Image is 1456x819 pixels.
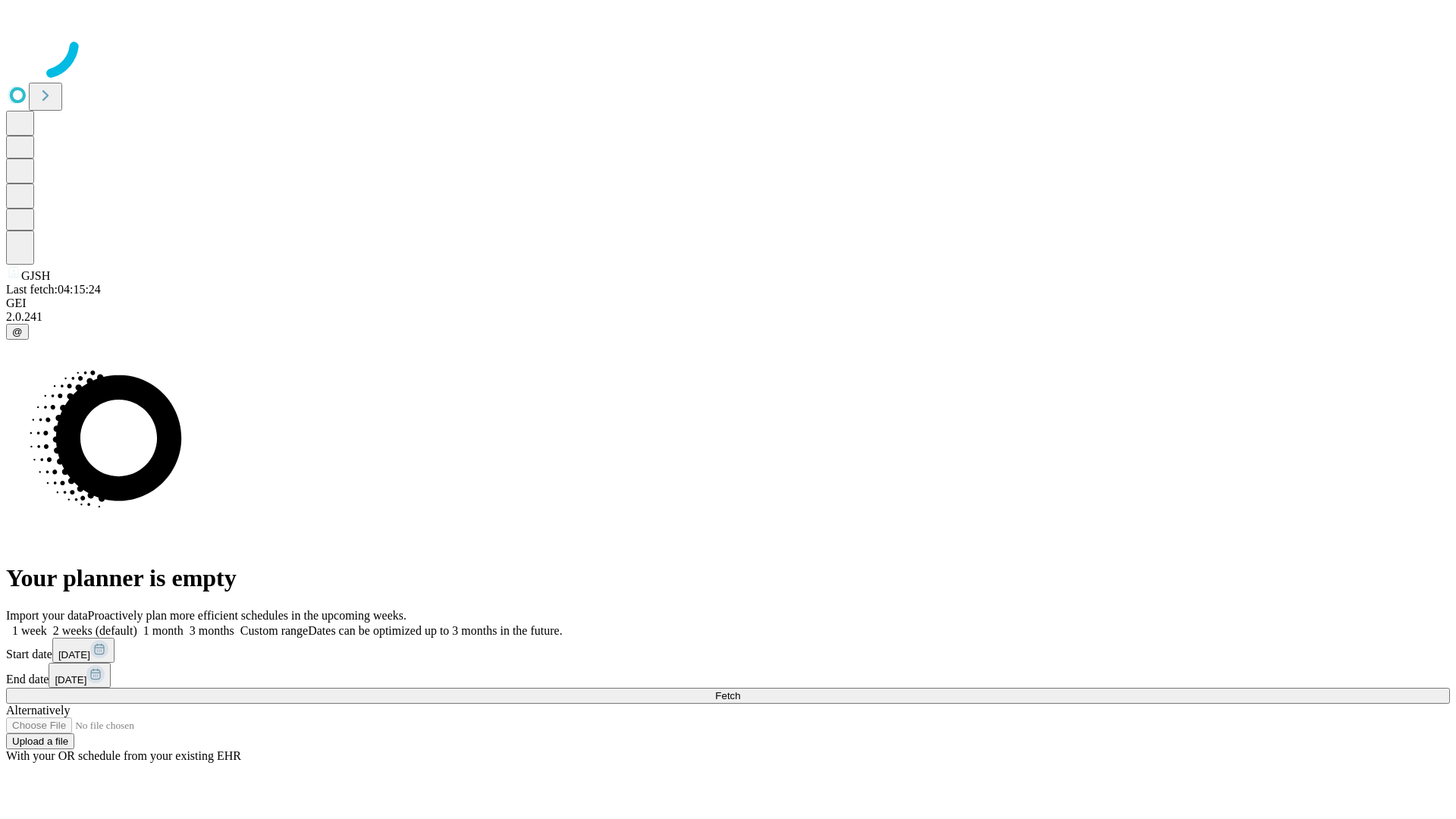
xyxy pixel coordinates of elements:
[53,624,137,637] span: 2 weeks (default)
[55,674,86,686] span: [DATE]
[240,624,308,637] span: Custom range
[6,638,1450,663] div: Start date
[6,688,1450,704] button: Fetch
[6,733,74,749] button: Upload a file
[21,269,50,282] span: GJSH
[6,564,1450,592] h1: Your planner is empty
[715,690,740,701] span: Fetch
[88,609,406,622] span: Proactively plan more efficient schedules in the upcoming weeks.
[308,624,562,637] span: Dates can be optimized up to 3 months in the future.
[6,324,29,340] button: @
[6,704,70,717] span: Alternatively
[52,638,115,663] button: [DATE]
[12,624,47,637] span: 1 week
[6,283,101,296] span: Last fetch: 04:15:24
[6,310,1450,324] div: 2.0.241
[49,663,111,688] button: [DATE]
[190,624,234,637] span: 3 months
[12,326,23,337] span: @
[6,749,241,762] span: With your OR schedule from your existing EHR
[6,663,1450,688] div: End date
[6,609,88,622] span: Import your data
[6,297,1450,310] div: GEI
[143,624,184,637] span: 1 month
[58,649,90,661] span: [DATE]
